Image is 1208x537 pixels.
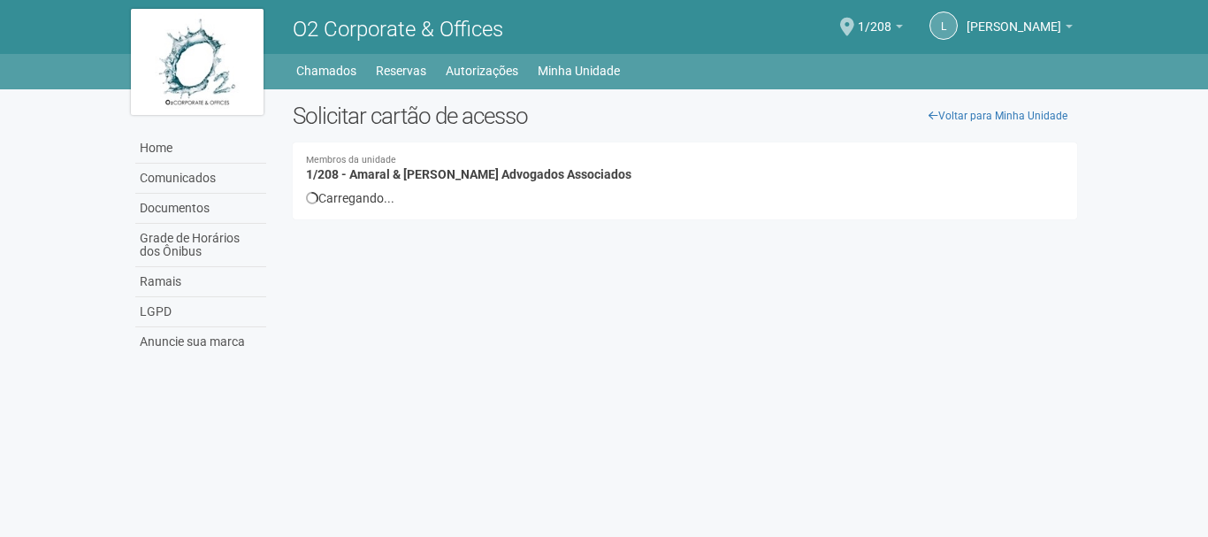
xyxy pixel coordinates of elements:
[293,17,503,42] span: O2 Corporate & Offices
[306,190,1064,206] div: Carregando...
[538,58,620,83] a: Minha Unidade
[135,297,266,327] a: LGPD
[858,3,891,34] span: 1/208
[135,134,266,164] a: Home
[135,224,266,267] a: Grade de Horários dos Ônibus
[135,194,266,224] a: Documentos
[967,3,1061,34] span: Luciana
[376,58,426,83] a: Reservas
[919,103,1077,129] a: Voltar para Minha Unidade
[135,327,266,357] a: Anuncie sua marca
[131,9,264,115] img: logo.jpg
[967,22,1073,36] a: [PERSON_NAME]
[296,58,356,83] a: Chamados
[135,267,266,297] a: Ramais
[446,58,518,83] a: Autorizações
[293,103,1077,129] h2: Solicitar cartão de acesso
[306,156,1064,165] small: Membros da unidade
[858,22,903,36] a: 1/208
[135,164,266,194] a: Comunicados
[306,156,1064,181] h4: 1/208 - Amaral & [PERSON_NAME] Advogados Associados
[929,12,958,40] a: L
